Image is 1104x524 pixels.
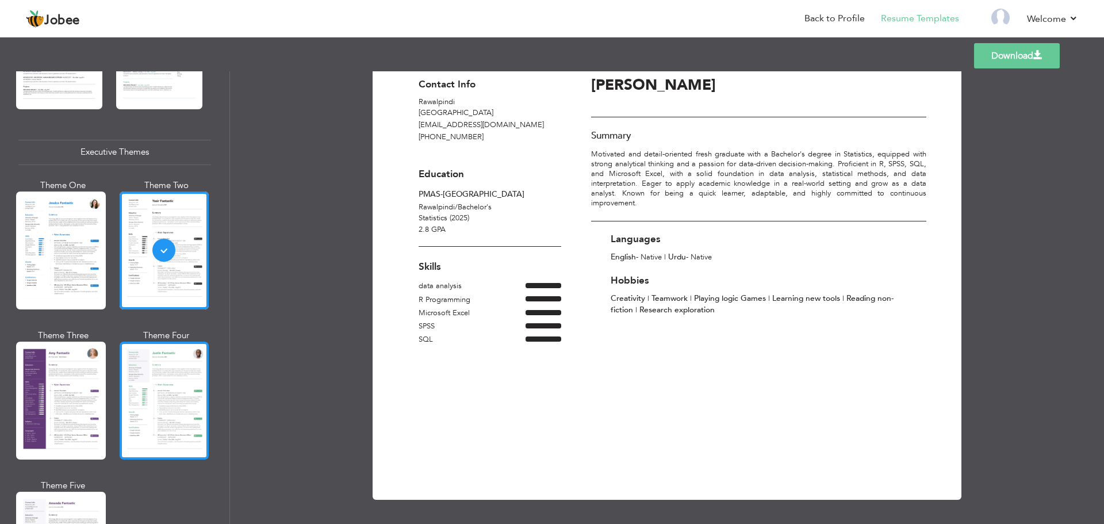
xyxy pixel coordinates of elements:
div: PMAS-[GEOGRAPHIC_DATA] [419,189,561,201]
span: English [611,251,636,262]
span: | [768,293,770,304]
a: Download [974,43,1060,68]
div: Theme Two [122,179,212,192]
div: R Programming [419,294,526,306]
p: [PHONE_NUMBER] [419,132,561,143]
img: jobee.io [26,10,44,28]
span: | [690,293,692,304]
h3: Contact Info [419,79,561,90]
p: Rawalpindi [GEOGRAPHIC_DATA] [419,97,561,119]
span: Statistics [419,213,447,223]
span: Learning new tools [772,293,840,304]
span: Research exploration [639,304,715,315]
div: Executive Themes [18,140,211,165]
span: Teamwork [651,293,688,304]
div: data analysis [419,281,526,292]
span: Reading non-fiction [611,293,894,315]
a: Back to Profile [804,12,865,25]
span: - Native [611,252,662,262]
span: - Native [662,252,712,262]
span: | [647,293,649,304]
div: Microsoft Excel [419,308,526,319]
a: Welcome [1027,12,1078,26]
h3: [PERSON_NAME] [591,77,842,95]
div: SQL [419,334,526,346]
span: Playing logic Games [694,293,766,304]
span: Rawalpindi Bachelor's [419,202,492,212]
p: [EMAIL_ADDRESS][DOMAIN_NAME] [419,120,561,131]
span: | [664,252,666,262]
h3: Hobbies [611,276,913,286]
span: (2025) [450,213,469,223]
a: Jobee [26,10,80,28]
h3: Skills [419,262,561,273]
div: Theme Four [122,330,212,342]
span: | [842,293,844,304]
span: Jobee [44,14,80,27]
h3: Education [419,169,561,180]
div: Theme Five [18,480,108,492]
a: Resume Templates [881,12,959,25]
p: Motivated and detail-oriented fresh graduate with a Bachelor's degree in Statistics, equipped wit... [591,150,926,208]
div: Theme One [18,179,108,192]
span: 2.8 GPA [419,224,446,235]
span: | [635,305,637,315]
span: Urdu [668,251,686,262]
img: Profile Img [991,9,1010,27]
span: / [455,202,458,212]
h3: Languages [611,234,913,245]
div: SPSS [419,321,526,332]
span: Creativity [611,293,645,304]
div: Theme Three [18,330,108,342]
h3: Summary [591,131,926,141]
